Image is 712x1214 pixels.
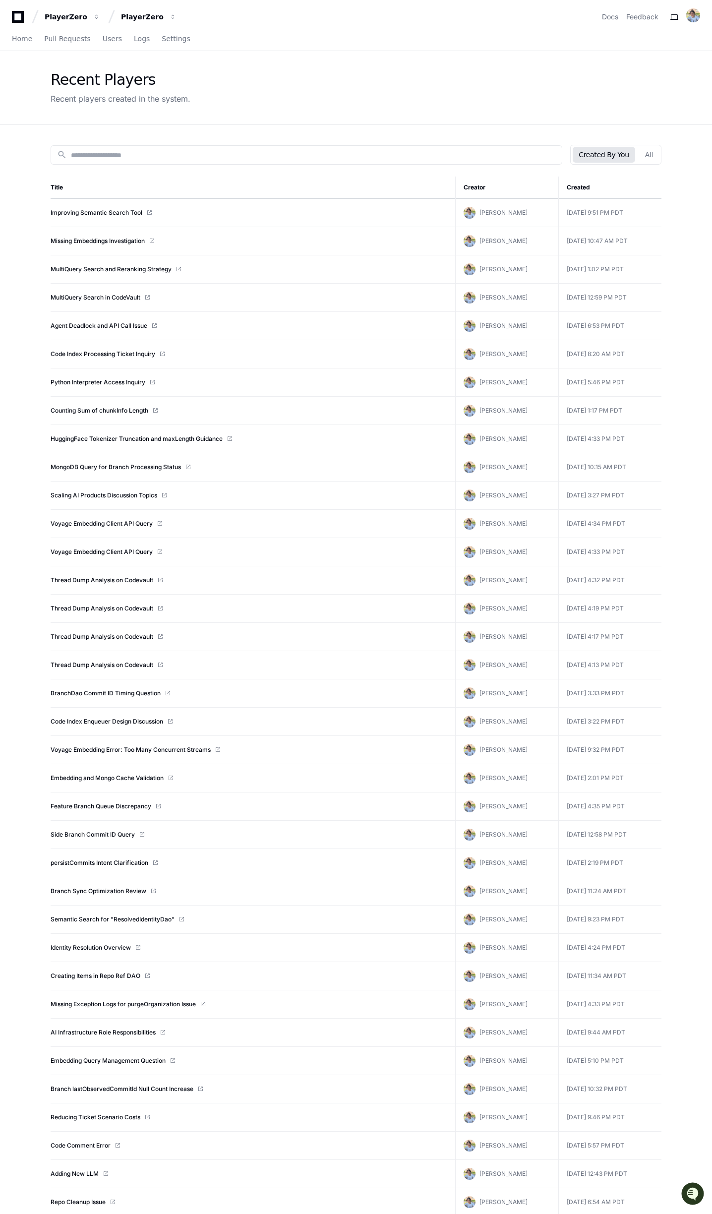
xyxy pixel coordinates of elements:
[479,407,528,414] span: [PERSON_NAME]
[44,28,90,51] a: Pull Requests
[558,397,661,425] td: [DATE] 1:17 PM PDT
[479,605,528,612] span: [PERSON_NAME]
[51,802,151,810] a: Feature Branch Queue Discrepancy
[51,1142,111,1150] a: Code Comment Error
[51,944,131,952] a: Identity Resolution Overview
[464,800,475,812] img: avatar
[464,659,475,671] img: avatar
[70,104,120,112] a: Powered byPylon
[464,1196,475,1208] img: avatar
[51,972,140,980] a: Creating Items in Repo Ref DAO
[479,887,528,895] span: [PERSON_NAME]
[464,687,475,699] img: avatar
[51,831,135,839] a: Side Branch Commit ID Query
[479,576,528,584] span: [PERSON_NAME]
[464,857,475,869] img: avatar
[479,463,528,471] span: [PERSON_NAME]
[479,1142,528,1149] span: [PERSON_NAME]
[51,237,145,245] a: Missing Embeddings Investigation
[464,1140,475,1152] img: avatar
[479,718,528,725] span: [PERSON_NAME]
[558,623,661,651] td: [DATE] 4:17 PM PDT
[558,177,661,199] th: Created
[558,482,661,510] td: [DATE] 3:27 PM PDT
[51,774,164,782] a: Embedding and Mongo Cache Validation
[51,407,148,415] a: Counting Sum of chunkInfo Length
[464,998,475,1010] img: avatar
[558,934,661,962] td: [DATE] 4:24 PM PDT
[51,661,153,669] a: Thread Dump Analysis on Codevault
[464,631,475,643] img: avatar
[558,566,661,595] td: [DATE] 4:32 PM PDT
[34,74,163,84] div: Start new chat
[44,36,90,42] span: Pull Requests
[479,802,528,810] span: [PERSON_NAME]
[464,433,475,445] img: avatar
[34,84,144,92] div: We're offline, but we'll be back soon!
[12,28,32,51] a: Home
[558,1047,661,1075] td: [DATE] 5:10 PM PDT
[479,322,528,329] span: [PERSON_NAME]
[558,821,661,849] td: [DATE] 12:58 PM PDT
[464,942,475,954] img: avatar
[51,859,148,867] a: persistCommits Intent Clarification
[558,708,661,736] td: [DATE] 3:22 PM PDT
[51,605,153,612] a: Thread Dump Analysis on Codevault
[464,913,475,925] img: avatar
[117,8,180,26] button: PlayerZero
[479,859,528,866] span: [PERSON_NAME]
[51,93,190,105] div: Recent players created in the system.
[464,518,475,530] img: avatar
[479,237,528,244] span: [PERSON_NAME]
[51,1085,193,1093] a: Branch lastObservedCommitId Null Count Increase
[680,1181,707,1208] iframe: Open customer support
[41,8,104,26] button: PlayerZero
[51,633,153,641] a: Thread Dump Analysis on Codevault
[558,284,661,312] td: [DATE] 12:59 PM PDT
[162,36,190,42] span: Settings
[464,574,475,586] img: avatar
[134,36,150,42] span: Logs
[162,28,190,51] a: Settings
[51,1198,106,1206] a: Repo Cleanup Issue
[573,147,635,163] button: Created By You
[558,510,661,538] td: [DATE] 4:34 PM PDT
[51,265,172,273] a: MultiQuery Search and Reranking Strategy
[479,746,528,753] span: [PERSON_NAME]
[51,491,157,499] a: Scaling AI Products Discussion Topics
[626,12,658,22] button: Feedback
[464,1168,475,1180] img: avatar
[51,294,140,302] a: MultiQuery Search in CodeVault
[51,1170,99,1178] a: Adding New LLM
[51,1029,156,1036] a: AI Infrastructure Role Responsibilities
[99,104,120,112] span: Pylon
[464,1111,475,1123] img: avatar
[464,348,475,360] img: avatar
[558,340,661,368] td: [DATE] 8:20 AM PDT
[558,199,661,227] td: [DATE] 9:51 PM PDT
[51,887,146,895] a: Branch Sync Optimization Review
[479,689,528,697] span: [PERSON_NAME]
[10,40,180,56] div: Welcome
[558,255,661,284] td: [DATE] 1:02 PM PDT
[51,378,145,386] a: Python Interpreter Access Inquiry
[51,746,211,754] a: Voyage Embedding Error: Too Many Concurrent Streams
[51,435,223,443] a: HuggingFace Tokenizer Truncation and maxLength Guidance
[464,772,475,784] img: avatar
[455,177,558,199] th: Creator
[121,12,164,22] div: PlayerZero
[51,71,190,89] div: Recent Players
[464,603,475,614] img: avatar
[464,1083,475,1095] img: avatar
[558,651,661,679] td: [DATE] 4:13 PM PDT
[558,849,661,877] td: [DATE] 2:19 PM PDT
[479,774,528,782] span: [PERSON_NAME]
[479,1057,528,1064] span: [PERSON_NAME]
[464,461,475,473] img: avatar
[479,350,528,358] span: [PERSON_NAME]
[558,425,661,453] td: [DATE] 4:33 PM PDT
[10,10,30,30] img: PlayerZero
[464,489,475,501] img: avatar
[558,792,661,821] td: [DATE] 4:35 PM PDT
[558,595,661,623] td: [DATE] 4:19 PM PDT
